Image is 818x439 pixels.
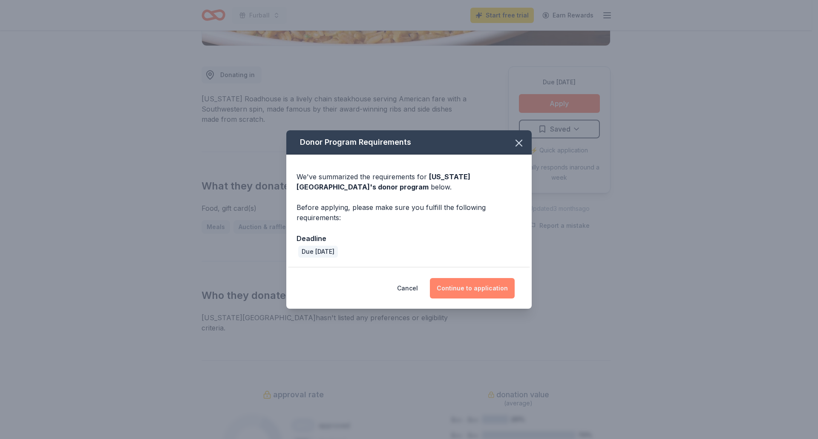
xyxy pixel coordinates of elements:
div: We've summarized the requirements for below. [297,172,521,192]
button: Continue to application [430,278,515,298]
div: Deadline [297,233,521,244]
div: Due [DATE] [298,246,338,258]
div: Donor Program Requirements [286,130,532,155]
button: Cancel [397,278,418,298]
div: Before applying, please make sure you fulfill the following requirements: [297,202,521,223]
